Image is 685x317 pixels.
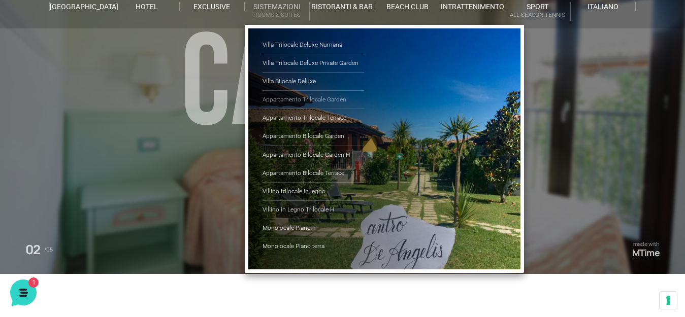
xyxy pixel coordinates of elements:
[440,2,505,11] a: Intrattenimento
[263,219,364,237] a: Monolocale Piano 1
[263,54,364,73] a: Villa Trilocale Deluxe Private Garden
[505,10,570,20] small: All Season Tennis
[30,238,48,247] p: Home
[263,127,364,146] a: Appartamento Bilocale Garden
[88,238,115,247] p: Messaggi
[102,223,109,230] span: 1
[108,168,187,177] a: Apri Centro Assistenza
[8,277,39,308] iframe: Customerly Messenger Launcher
[180,2,245,11] a: Exclusive
[66,134,150,142] span: Inizia una conversazione
[156,238,171,247] p: Aiuto
[23,190,166,200] input: Cerca un articolo...
[263,109,364,127] a: Appartamento Trilocale Terrace
[133,224,195,247] button: Aiuto
[49,2,114,11] a: [GEOGRAPHIC_DATA]
[263,183,364,201] a: Villino trilocale in legno
[263,146,364,164] a: Appartamento Bilocale Garden H
[43,97,158,108] span: [PERSON_NAME]
[16,81,86,89] span: Le tue conversazioni
[8,45,171,65] p: La nostra missione è rendere la tua esperienza straordinaria!
[632,248,660,258] a: MTime
[8,8,171,41] h2: Ciao da De Angelis Resort 👋
[588,3,618,11] span: Italiano
[263,201,364,219] a: Villino in Legno Trilocale H
[375,2,440,11] a: Beach Club
[164,97,187,107] p: 23 gg fa
[71,224,133,247] button: 1Messaggi
[245,10,309,20] small: Rooms & Suites
[114,2,179,11] a: Hotel
[263,73,364,91] a: Villa Bilocale Deluxe
[505,2,570,21] a: SportAll Season Tennis
[263,237,364,255] a: Monolocale Piano terra
[245,2,310,21] a: SistemazioniRooms & Suites
[177,110,187,120] span: 1
[16,98,37,119] img: light
[660,292,677,309] button: Le tue preferenze relative al consenso per le tecnologie di tracciamento
[263,164,364,183] a: Appartamento Bilocale Terrace
[90,81,187,89] a: [DEMOGRAPHIC_DATA] tutto
[8,224,71,247] button: Home
[12,93,191,124] a: [PERSON_NAME]Ciao! Benvenuto al [GEOGRAPHIC_DATA]! Come posso aiutarti!23 gg fa1
[43,110,158,120] p: Ciao! Benvenuto al [GEOGRAPHIC_DATA]! Come posso aiutarti!
[263,36,364,54] a: Villa Trilocale Deluxe Numana
[16,168,79,177] span: Trova una risposta
[16,128,187,148] button: Inizia una conversazione
[310,2,375,11] a: Ristoranti & Bar
[263,91,364,109] a: Appartamento Trilocale Garden
[571,2,636,11] a: Italiano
